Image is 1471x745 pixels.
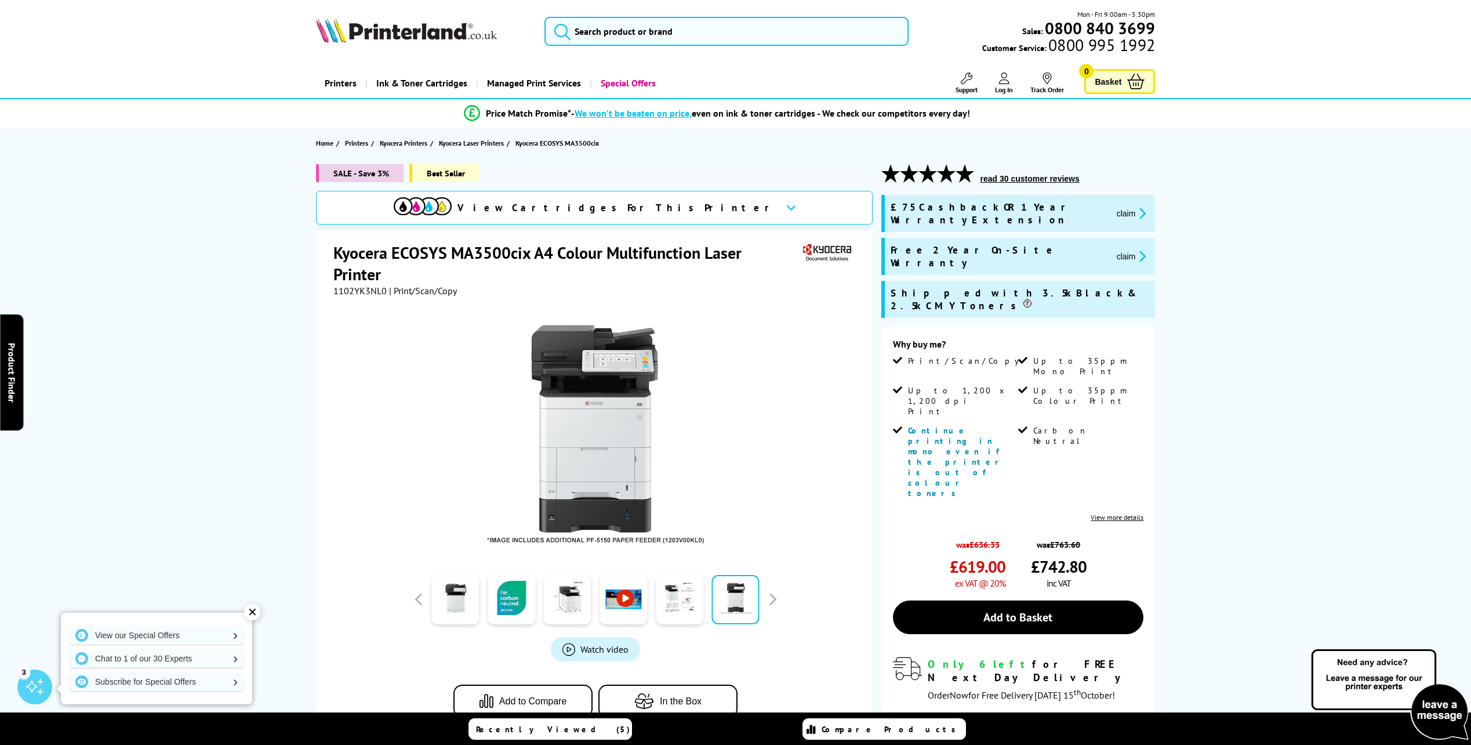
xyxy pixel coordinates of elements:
span: Mon - Fri 9:00am - 5:30pm [1077,9,1155,20]
a: View more details [1091,513,1143,522]
span: was [1031,533,1087,550]
span: inc VAT [1047,577,1071,589]
img: Printerland Logo [316,17,497,43]
span: Watch video [580,643,629,655]
div: for FREE Next Day Delivery [928,657,1144,684]
span: Customer Service: [982,39,1155,53]
a: Support [956,73,978,94]
img: Open Live Chat window [1309,648,1471,743]
span: £75 Cashback OR 1 Year Warranty Extension [891,201,1107,226]
span: Support [956,85,978,94]
span: £742.80 [1031,556,1087,577]
a: 0800 840 3699 [1043,23,1155,34]
a: Add to Basket [893,601,1144,634]
b: 0800 840 3699 [1045,17,1155,39]
span: Log In [995,85,1013,94]
a: Compare Products [802,718,966,740]
span: Kyocera Printers [380,137,427,149]
button: promo-description [1113,207,1150,220]
a: Basket 0 [1084,69,1155,94]
a: Printers [316,68,365,98]
button: In the Box [598,685,738,718]
span: Compare Products [822,724,962,735]
span: Kyocera ECOSYS MA3500cix [515,137,599,149]
div: ✕ [244,604,260,620]
span: Add to Compare [499,696,567,707]
a: Chat to 1 of our 30 Experts [70,649,244,668]
span: Price Match Promise* [486,107,571,119]
span: Product Finder [6,343,17,403]
a: Kyocera ECOSYS MA3500cix [515,137,602,149]
a: Recently Viewed (5) [468,718,632,740]
div: Why buy me? [893,338,1144,356]
a: Managed Print Services [476,68,590,98]
span: Free 2 Year On-Site Warranty [891,244,1107,269]
span: Only 6 left [928,657,1032,671]
span: Basket [1095,74,1121,89]
span: SALE - Save 3% [316,164,404,182]
sup: th [1074,687,1081,697]
span: Up to 35ppm Mono Print [1033,356,1141,377]
button: promo-description [1113,249,1150,263]
a: Ink & Toner Cartridges [365,68,476,98]
span: Recently Viewed (5) [476,724,630,735]
span: ex VAT @ 20% [955,577,1005,589]
a: Track Order [1030,73,1064,94]
span: View Cartridges For This Printer [457,201,776,214]
div: 3 [17,666,30,678]
span: Best Seller [409,164,480,182]
span: was [950,533,1005,550]
strike: £763.60 [1050,539,1080,550]
span: Shipped with 3.5k Black & 2.5k CMY Toners [891,287,1150,312]
a: Subscribe for Special Offers [70,672,244,691]
a: Kyocera Laser Printers [439,137,507,149]
span: £619.00 [950,556,1005,577]
a: Printers [345,137,371,149]
span: Printers [345,137,368,149]
span: 1102YK3NL0 [333,285,387,296]
span: Home [316,137,333,149]
a: Home [316,137,336,149]
span: Now [950,689,968,701]
span: Ink & Toner Cartridges [376,68,467,98]
strike: £636.33 [969,539,1000,550]
li: modal_Promise [278,103,1157,124]
span: | Print/Scan/Copy [389,285,457,296]
span: 0800 995 1992 [1047,39,1155,50]
a: Kyocera Printers [380,137,430,149]
span: Continue printing in mono even if the printer is out of colour toners [908,425,1005,498]
span: Print/Scan/Copy [908,356,1027,366]
a: Log In [995,73,1013,94]
img: Kyocera [800,242,853,263]
h1: Kyocera ECOSYS MA3500cix A4 Colour Multifunction Laser Printer [333,242,800,285]
a: Printerland Logo [316,17,530,45]
img: Kyocera ECOSYS MA3500cix Thumbnail [482,320,709,547]
button: Add to Compare [453,685,593,718]
a: View our Special Offers [70,626,244,645]
img: View Cartridges [394,197,452,215]
a: Special Offers [590,68,664,98]
span: In the Box [660,696,702,707]
span: Sales: [1022,26,1043,37]
button: read 30 customer reviews [977,173,1083,184]
span: We won’t be beaten on price, [575,107,692,119]
div: modal_delivery [893,657,1144,700]
div: - even on ink & toner cartridges - We check our competitors every day! [571,107,970,119]
span: Up to 1,200 x 1,200 dpi Print [908,385,1016,417]
span: Order for Free Delivery [DATE] 15 October! [928,689,1115,701]
input: Search product or brand [544,17,909,46]
span: Up to 35ppm Colour Print [1033,385,1141,406]
a: Product_All_Videos [551,637,640,661]
span: 0 [1079,64,1094,78]
span: Kyocera Laser Printers [439,137,504,149]
span: Carbon Neutral [1033,425,1141,446]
